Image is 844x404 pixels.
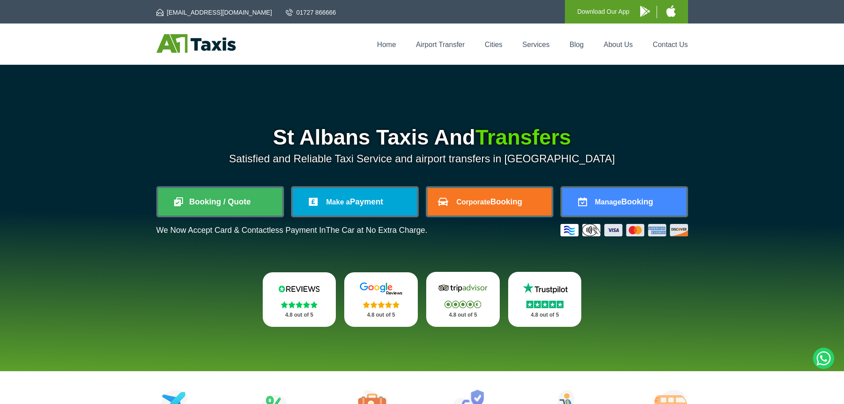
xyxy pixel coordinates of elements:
a: Services [522,41,549,48]
a: Reviews.io Stars 4.8 out of 5 [263,272,336,327]
p: We Now Accept Card & Contactless Payment In [156,226,428,235]
a: 01727 866666 [286,8,336,17]
a: ManageBooking [562,188,686,216]
p: Download Our App [577,6,630,17]
img: A1 Taxis St Albans LTD [156,34,236,53]
img: Stars [526,301,564,308]
a: Blog [569,41,583,48]
a: Trustpilot Stars 4.8 out of 5 [508,272,582,327]
img: Google [354,282,408,295]
a: Google Stars 4.8 out of 5 [344,272,418,327]
img: Trustpilot [518,282,572,295]
img: Credit And Debit Cards [560,224,688,236]
a: Make aPayment [293,188,417,216]
a: About Us [604,41,633,48]
p: Satisfied and Reliable Taxi Service and airport transfers in [GEOGRAPHIC_DATA] [156,153,688,165]
a: CorporateBooking [428,188,552,216]
a: Tripadvisor Stars 4.8 out of 5 [426,272,500,327]
img: A1 Taxis iPhone App [666,5,676,17]
a: Home [377,41,396,48]
a: Contact Us [653,41,688,48]
span: Corporate [456,198,490,206]
h1: St Albans Taxis And [156,127,688,148]
p: 4.8 out of 5 [518,310,572,321]
span: Manage [595,198,622,206]
img: Stars [363,301,400,308]
span: Transfers [475,126,571,149]
img: A1 Taxis Android App [640,6,650,17]
img: Tripadvisor [436,282,490,295]
span: Make a [326,198,350,206]
a: [EMAIL_ADDRESS][DOMAIN_NAME] [156,8,272,17]
a: Booking / Quote [158,188,282,216]
span: The Car at No Extra Charge. [326,226,427,235]
a: Cities [485,41,502,48]
img: Reviews.io [272,282,326,295]
a: Airport Transfer [416,41,465,48]
p: 4.8 out of 5 [436,310,490,321]
img: Stars [281,301,318,308]
img: Stars [444,301,481,308]
p: 4.8 out of 5 [272,310,327,321]
p: 4.8 out of 5 [354,310,408,321]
